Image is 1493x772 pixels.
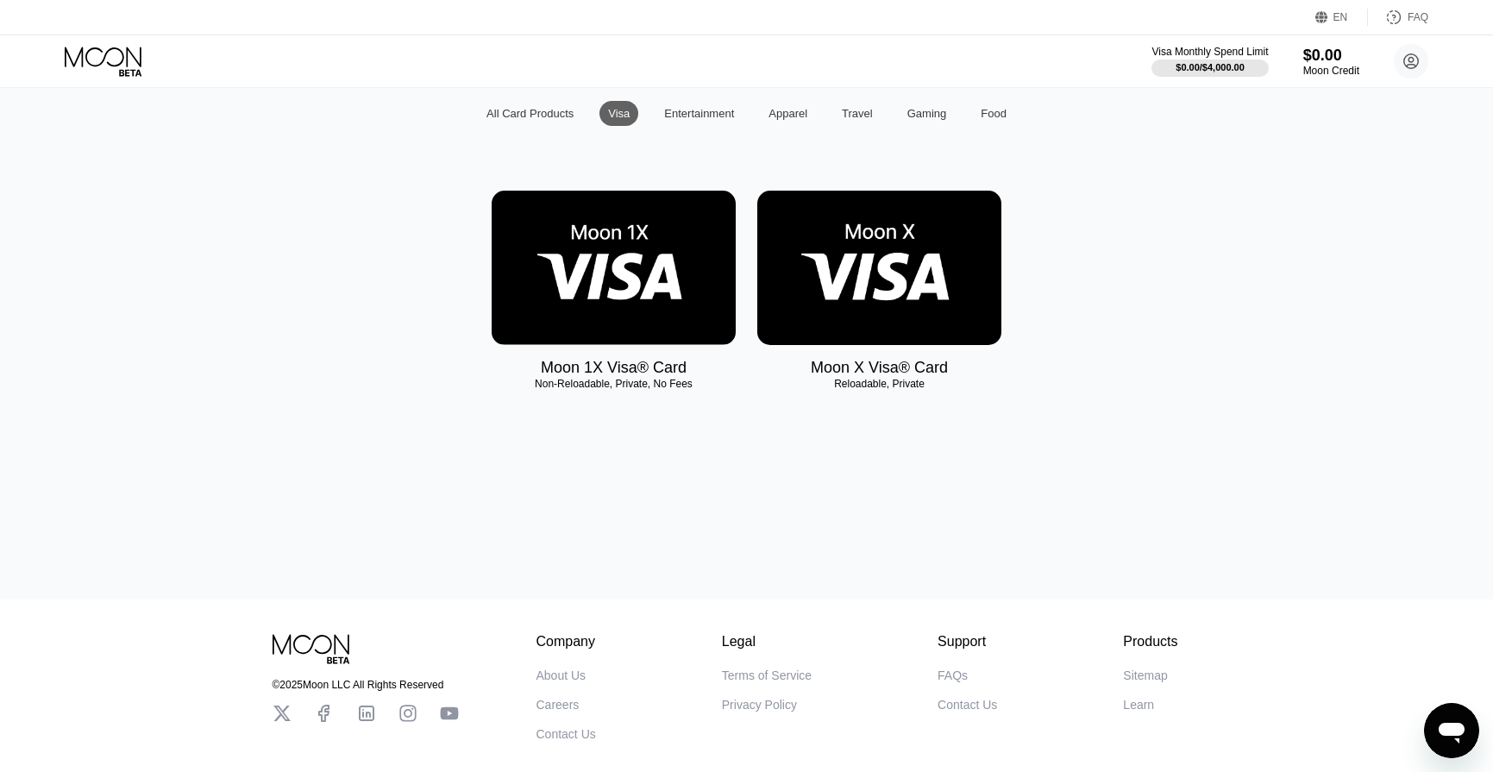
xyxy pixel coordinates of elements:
[1151,46,1268,77] div: Visa Monthly Spend Limit$0.00/$4,000.00
[1123,698,1154,712] div: Learn
[768,107,807,120] div: Apparel
[899,101,956,126] div: Gaming
[938,668,968,682] div: FAQs
[938,634,997,650] div: Support
[938,698,997,712] div: Contact Us
[842,107,873,120] div: Travel
[760,101,816,126] div: Apparel
[492,378,736,390] div: Non-Reloadable, Private, No Fees
[536,668,587,682] div: About Us
[599,101,638,126] div: Visa
[981,107,1007,120] div: Food
[722,634,812,650] div: Legal
[1303,47,1359,77] div: $0.00Moon Credit
[536,698,580,712] div: Careers
[1151,46,1268,58] div: Visa Monthly Spend Limit
[757,378,1001,390] div: Reloadable, Private
[722,668,812,682] div: Terms of Service
[486,107,574,120] div: All Card Products
[1333,11,1348,23] div: EN
[478,101,582,126] div: All Card Products
[536,727,596,741] div: Contact Us
[608,107,630,120] div: Visa
[722,698,797,712] div: Privacy Policy
[833,101,881,126] div: Travel
[972,101,1015,126] div: Food
[1368,9,1428,26] div: FAQ
[1424,703,1479,758] iframe: Nút để khởi chạy cửa sổ nhắn tin
[273,679,459,691] div: © 2025 Moon LLC All Rights Reserved
[1123,634,1177,650] div: Products
[1123,668,1167,682] div: Sitemap
[1408,11,1428,23] div: FAQ
[656,101,743,126] div: Entertainment
[541,359,687,377] div: Moon 1X Visa® Card
[1315,9,1368,26] div: EN
[907,107,947,120] div: Gaming
[1176,62,1245,72] div: $0.00 / $4,000.00
[1303,65,1359,77] div: Moon Credit
[1303,47,1359,65] div: $0.00
[811,359,948,377] div: Moon X Visa® Card
[536,634,596,650] div: Company
[664,107,734,120] div: Entertainment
